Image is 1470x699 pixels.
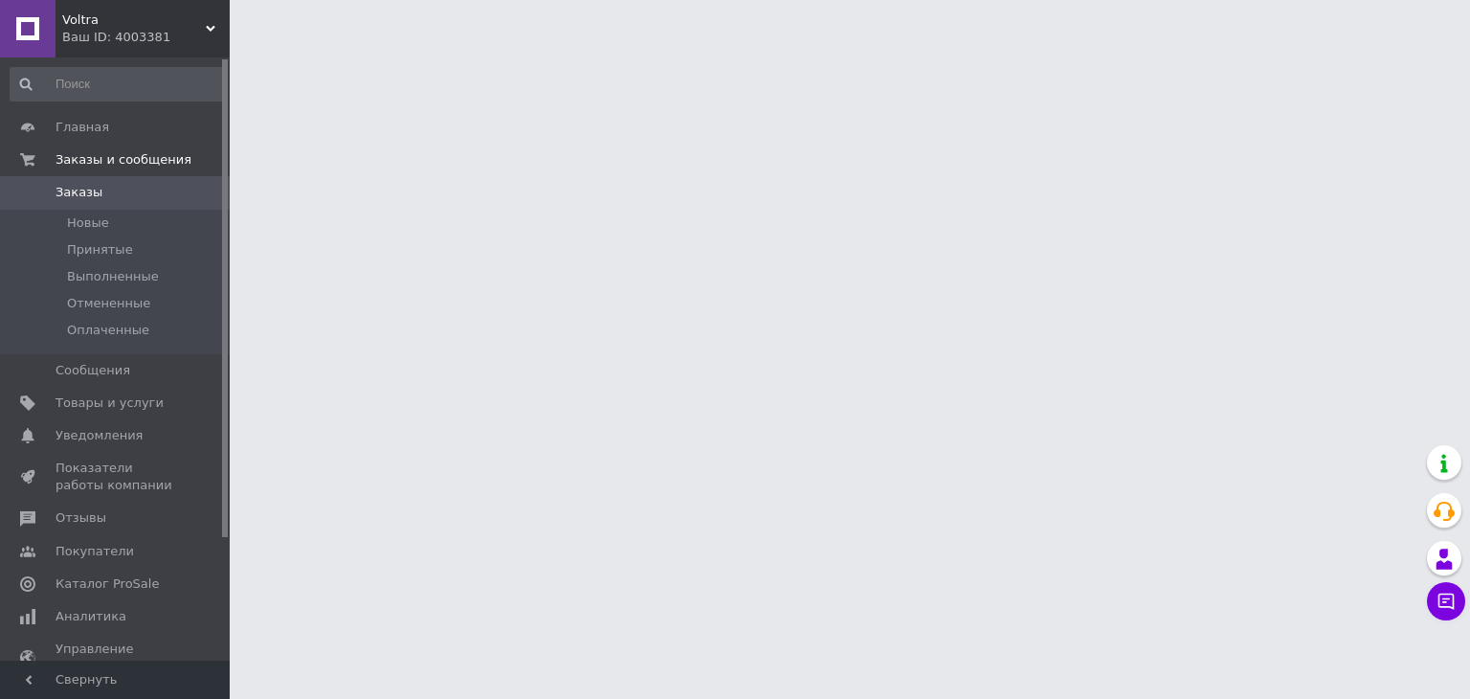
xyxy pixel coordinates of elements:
span: Оплаченные [67,322,149,339]
span: Voltra [62,11,206,29]
span: Аналитика [56,608,126,625]
span: Заказы [56,184,102,201]
span: Главная [56,119,109,136]
div: Ваш ID: 4003381 [62,29,230,46]
span: Управление сайтом [56,641,177,675]
span: Отмененные [67,295,150,312]
span: Уведомления [56,427,143,444]
span: Сообщения [56,362,130,379]
button: Чат с покупателем [1427,582,1465,620]
span: Принятые [67,241,133,259]
span: Выполненные [67,268,159,285]
span: Отзывы [56,509,106,527]
span: Покупатели [56,543,134,560]
span: Заказы и сообщения [56,151,191,169]
input: Поиск [10,67,226,101]
span: Товары и услуги [56,395,164,412]
span: Каталог ProSale [56,575,159,593]
span: Новые [67,214,109,232]
span: Показатели работы компании [56,460,177,494]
